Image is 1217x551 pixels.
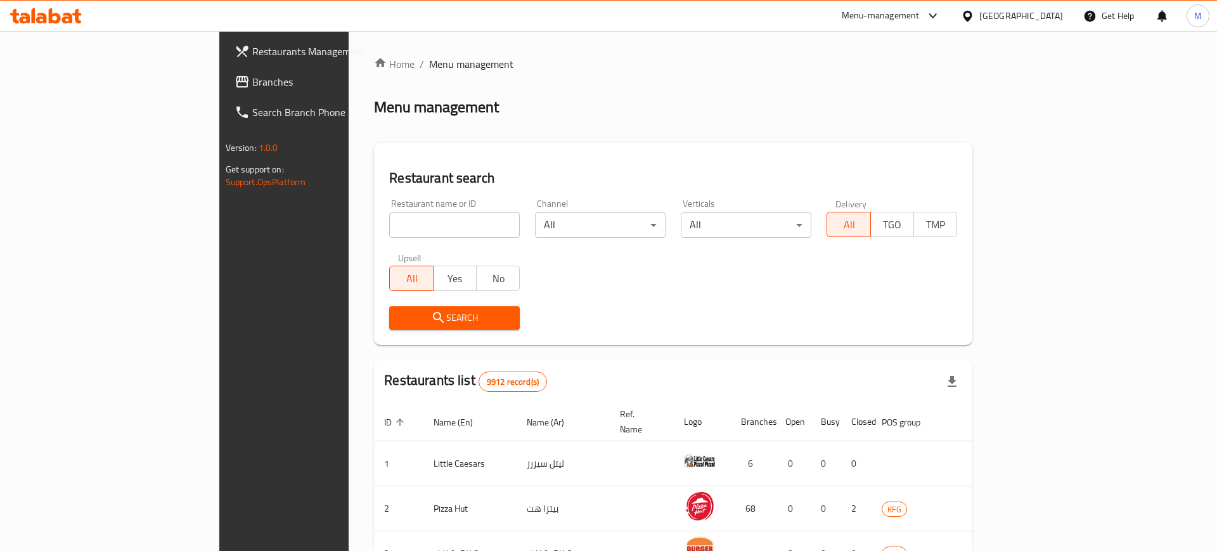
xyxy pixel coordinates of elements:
td: 68 [731,486,775,531]
span: No [482,269,515,288]
span: Branches [252,74,413,89]
span: Name (Ar) [527,415,581,430]
span: ID [384,415,408,430]
span: Get support on: [226,161,284,178]
button: No [476,266,520,291]
label: Delivery [835,199,867,208]
td: Pizza Hut [423,486,517,531]
td: 2 [841,486,872,531]
h2: Restaurant search [389,169,957,188]
a: Search Branch Phone [224,97,423,127]
td: 6 [731,441,775,486]
span: 9912 record(s) [479,376,546,388]
td: 0 [775,441,811,486]
div: [GEOGRAPHIC_DATA] [979,9,1063,23]
a: Support.OpsPlatform [226,174,306,190]
div: All [535,212,666,238]
td: بيتزا هت [517,486,610,531]
span: TGO [876,216,909,234]
span: Search Branch Phone [252,105,413,120]
span: TMP [919,216,952,234]
div: Total records count [479,372,547,392]
th: Open [775,403,811,441]
td: Little Caesars [423,441,517,486]
span: KFG [882,502,906,517]
span: Version: [226,139,257,156]
nav: breadcrumb [374,56,972,72]
th: Logo [674,403,731,441]
td: 0 [775,486,811,531]
div: All [681,212,811,238]
span: All [832,216,865,234]
th: Busy [811,403,841,441]
button: Yes [433,266,477,291]
span: M [1194,9,1202,23]
th: Branches [731,403,775,441]
span: 1.0.0 [259,139,278,156]
input: Search for restaurant name or ID.. [389,212,520,238]
span: Restaurants Management [252,44,413,59]
h2: Menu management [374,97,499,117]
a: Branches [224,67,423,97]
span: Name (En) [434,415,489,430]
td: 0 [811,486,841,531]
span: POS group [882,415,937,430]
h2: Restaurants list [384,371,547,392]
span: Menu management [429,56,513,72]
button: TGO [870,212,914,237]
button: TMP [913,212,957,237]
img: Little Caesars [684,445,716,477]
span: All [395,269,428,288]
img: Pizza Hut [684,490,716,522]
span: Ref. Name [620,406,659,437]
div: Menu-management [842,8,920,23]
div: Export file [937,366,967,397]
label: Upsell [398,253,422,262]
span: Yes [439,269,472,288]
td: 0 [811,441,841,486]
button: All [827,212,870,237]
a: Restaurants Management [224,36,423,67]
button: Search [389,306,520,330]
button: All [389,266,433,291]
td: 0 [841,441,872,486]
span: Search [399,310,510,326]
td: ليتل سيزرز [517,441,610,486]
th: Closed [841,403,872,441]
